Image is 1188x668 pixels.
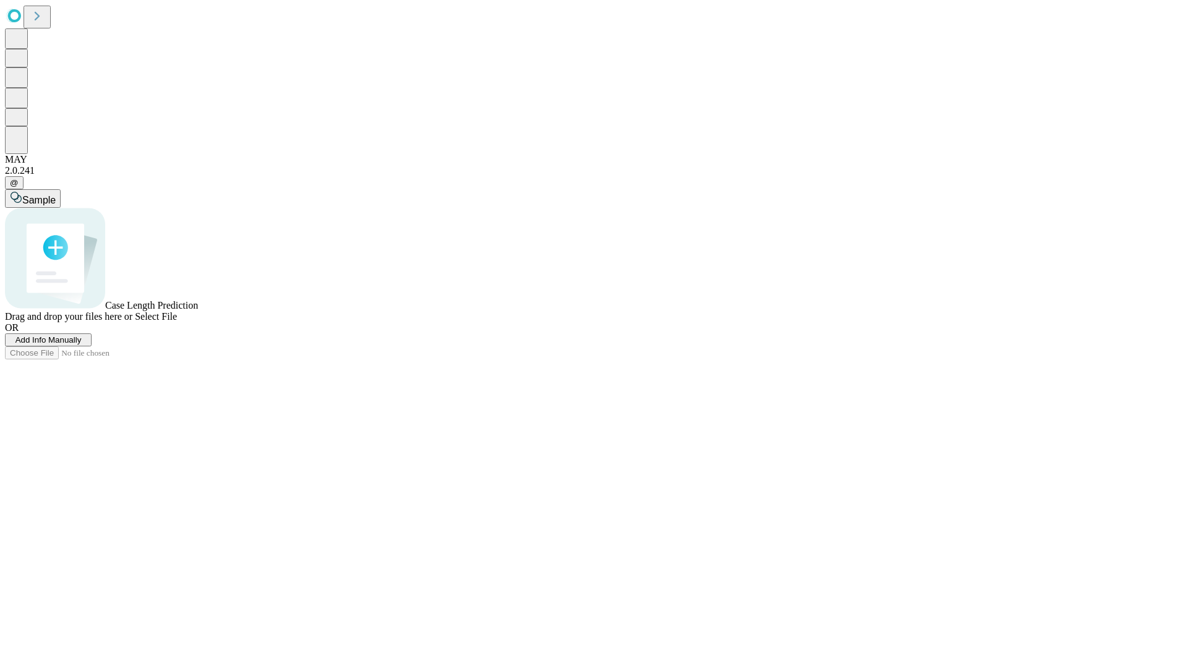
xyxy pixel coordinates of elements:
span: @ [10,178,19,187]
button: Add Info Manually [5,333,92,346]
button: Sample [5,189,61,208]
div: MAY [5,154,1183,165]
button: @ [5,176,24,189]
span: Add Info Manually [15,335,82,345]
span: Case Length Prediction [105,300,198,310]
span: Drag and drop your files here or [5,311,132,322]
span: Sample [22,195,56,205]
span: Select File [135,311,177,322]
div: 2.0.241 [5,165,1183,176]
span: OR [5,322,19,333]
